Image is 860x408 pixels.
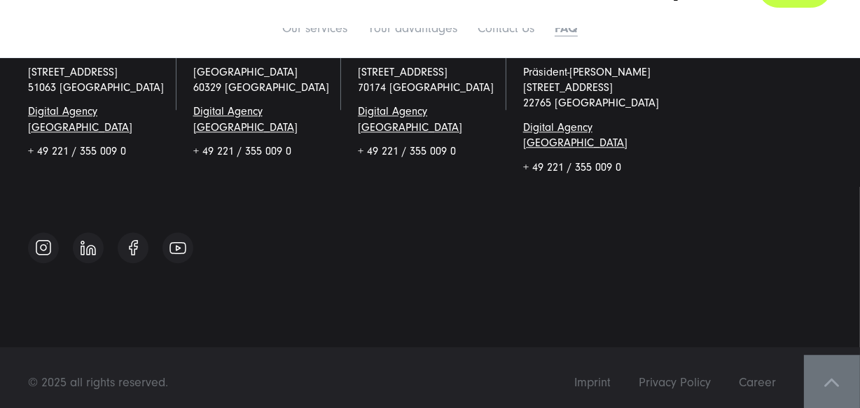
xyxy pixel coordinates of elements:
[523,66,659,110] span: Präsident-[PERSON_NAME][STREET_ADDRESS] 22765 [GEOGRAPHIC_DATA]
[129,239,138,255] img: Follow us on Facebook
[81,240,96,255] img: Follow us on Linkedin
[358,66,448,78] a: [STREET_ADDRESS]
[555,21,578,36] a: FAQ
[282,21,347,36] a: Our services
[574,375,611,390] span: Imprint
[193,143,338,159] p: + 49 221 / 355 009 0
[523,121,627,149] a: Digital Agency [GEOGRAPHIC_DATA]
[739,375,776,390] span: Career
[169,241,186,254] img: Follow us on Youtube
[639,375,711,390] span: Privacy Policy
[358,81,494,94] a: 70174 [GEOGRAPHIC_DATA]
[193,64,338,96] p: [GEOGRAPHIC_DATA] 60329 [GEOGRAPHIC_DATA]
[358,143,502,159] p: + 49 221 / 355 009 0
[28,64,172,96] p: [STREET_ADDRESS] 51063 [GEOGRAPHIC_DATA]
[523,160,667,175] p: + 49 221 / 355 009 0
[193,105,298,133] a: Digital Agency [GEOGRAPHIC_DATA]
[358,105,462,133] a: Digital Agency [GEOGRAPHIC_DATA]
[368,21,457,36] a: Your advantages
[28,105,132,133] a: Digital Agency [GEOGRAPHIC_DATA]
[478,21,534,36] a: Contact Us
[35,239,52,256] img: Follow us on Instagram
[28,375,168,390] span: © 2025 all rights reserved.
[28,143,172,159] p: + 49 221 / 355 009 0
